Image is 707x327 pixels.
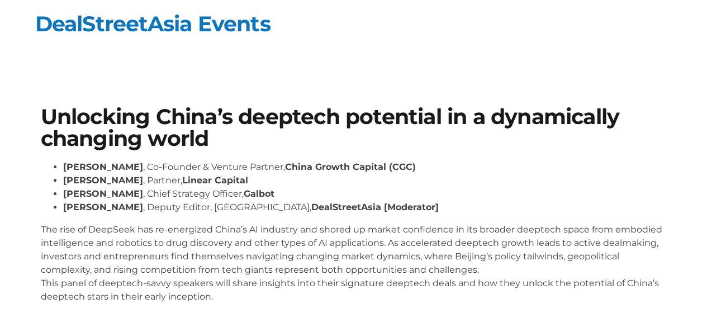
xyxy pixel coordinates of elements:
strong: [PERSON_NAME] [63,202,143,212]
li: , Co-Founder & Venture Partner, [63,160,667,174]
strong: Galbot [244,188,274,199]
li: , Partner, [63,174,667,187]
p: The rise of DeepSeek has re-energized China’s AI industry and shored up market confidence in its ... [41,223,667,304]
li: , Deputy Editor, [GEOGRAPHIC_DATA], [63,201,667,214]
strong: DealStreetAsia [Moderator] [311,202,439,212]
strong: Linear Capital [182,175,248,186]
strong: [PERSON_NAME] [63,175,143,186]
a: DealStreetAsia Events [35,11,271,37]
strong: China Growth Capital (CGC) [285,162,416,172]
h1: Unlocking China’s deeptech potential in a dynamically changing world [41,106,667,149]
li: , Chief Strategy Officer, [63,187,667,201]
strong: [PERSON_NAME] [63,162,143,172]
strong: [PERSON_NAME] [63,188,143,199]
